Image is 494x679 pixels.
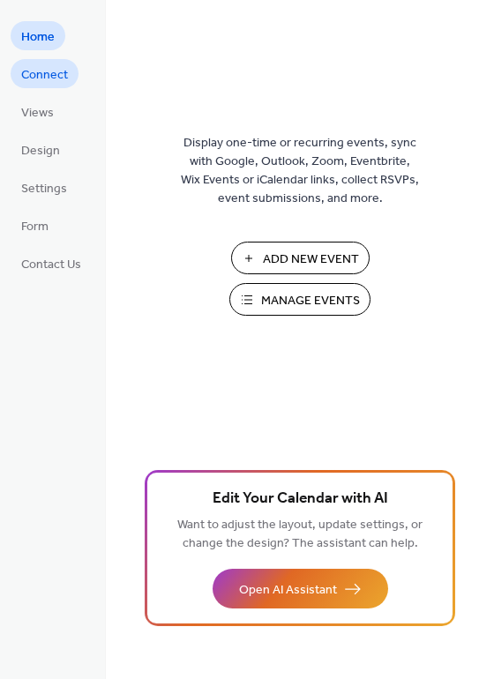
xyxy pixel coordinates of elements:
span: Edit Your Calendar with AI [213,487,388,511]
a: Settings [11,173,78,202]
a: Connect [11,59,79,88]
span: Form [21,218,49,236]
span: Manage Events [261,292,360,310]
span: Open AI Assistant [239,581,337,600]
button: Manage Events [229,283,370,316]
span: Settings [21,180,67,198]
button: Open AI Assistant [213,569,388,608]
a: Form [11,211,59,240]
span: Add New Event [263,250,359,269]
span: Connect [21,66,68,85]
a: Views [11,97,64,126]
a: Contact Us [11,249,92,278]
span: Display one-time or recurring events, sync with Google, Outlook, Zoom, Eventbrite, Wix Events or ... [181,134,419,208]
a: Design [11,135,71,164]
span: Views [21,104,54,123]
a: Home [11,21,65,50]
span: Design [21,142,60,160]
button: Add New Event [231,242,370,274]
span: Want to adjust the layout, update settings, or change the design? The assistant can help. [177,513,423,556]
span: Contact Us [21,256,81,274]
span: Home [21,28,55,47]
